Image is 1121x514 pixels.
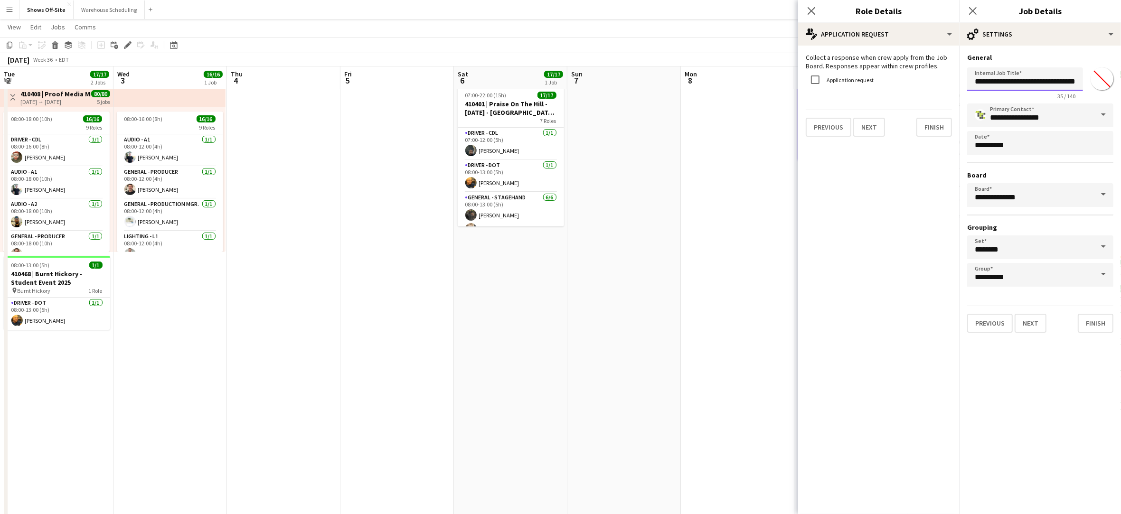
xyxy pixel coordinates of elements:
[1078,314,1113,333] button: Finish
[537,92,556,99] span: 17/17
[685,70,697,78] span: Mon
[3,167,110,199] app-card-role: Audio - A11/108:00-18:00 (10h)[PERSON_NAME]
[86,124,102,131] span: 9 Roles
[27,21,45,33] a: Edit
[967,314,1013,333] button: Previous
[458,86,564,226] app-job-card: 07:00-22:00 (15h)17/17410401 | Praise On The Hill - [DATE] - [GEOGRAPHIC_DATA], [GEOGRAPHIC_DATA]...
[59,56,69,63] div: EDT
[456,75,468,86] span: 6
[89,262,103,269] span: 1/1
[458,100,564,117] h3: 410401 | Praise On The Hill - [DATE] - [GEOGRAPHIC_DATA], [GEOGRAPHIC_DATA]
[1050,93,1083,100] span: 35 / 140
[683,75,697,86] span: 8
[117,112,223,252] app-job-card: 08:00-16:00 (8h)16/169 RolesAudio - A11/108:00-12:00 (4h)[PERSON_NAME]General - Producer1/108:00-...
[4,256,110,330] app-job-card: 08:00-13:00 (5h)1/1410468 | Burnt Hickory - Student Event 2025 Burnt Hickory1 RoleDriver - DOT1/1...
[3,231,110,263] app-card-role: General - Producer1/108:00-18:00 (10h)[PERSON_NAME]
[11,262,50,269] span: 08:00-13:00 (5h)
[3,112,110,252] app-job-card: 08:00-18:00 (10h)16/169 RolesDriver - CDL1/108:00-16:00 (8h)[PERSON_NAME]Audio - A11/108:00-18:00...
[960,5,1121,17] h3: Job Details
[75,23,96,31] span: Comms
[3,134,110,167] app-card-role: Driver - CDL1/108:00-16:00 (8h)[PERSON_NAME]
[89,287,103,294] span: 1 Role
[204,71,223,78] span: 16/16
[544,71,563,78] span: 17/17
[229,75,243,86] span: 4
[545,79,563,86] div: 1 Job
[458,128,564,160] app-card-role: Driver - CDL1/107:00-12:00 (5h)[PERSON_NAME]
[19,0,74,19] button: Shows Off-Site
[1015,314,1046,333] button: Next
[2,75,15,86] span: 2
[458,192,564,293] app-card-role: General - Stagehand6/608:00-13:00 (5h)[PERSON_NAME][PERSON_NAME]
[797,75,809,86] span: 9
[798,5,960,17] h3: Role Details
[117,231,223,263] app-card-role: Lighting - L11/108:00-12:00 (4h)[PERSON_NAME]
[71,21,100,33] a: Comms
[117,70,130,78] span: Wed
[20,90,91,98] h3: 410408 | Proof Media Mix - Virgin Cruise 2025
[4,70,15,78] span: Tue
[571,70,583,78] span: Sun
[967,53,1113,62] h3: General
[11,115,52,122] span: 08:00-18:00 (10h)
[30,23,41,31] span: Edit
[4,21,25,33] a: View
[51,23,65,31] span: Jobs
[806,118,851,137] button: Previous
[91,79,109,86] div: 2 Jobs
[20,98,91,105] div: [DATE] → [DATE]
[204,79,222,86] div: 1 Job
[806,53,952,70] p: Collect a response when crew apply from the Job Board. Responses appear within crew profiles.
[116,75,130,86] span: 3
[540,117,556,124] span: 7 Roles
[91,90,110,97] span: 80/80
[83,115,102,122] span: 16/16
[231,70,243,78] span: Thu
[967,223,1113,232] h3: Grouping
[90,71,109,78] span: 17/17
[458,160,564,192] app-card-role: Driver - DOT1/108:00-13:00 (5h)[PERSON_NAME]
[960,23,1121,46] div: Settings
[97,97,110,105] div: 5 jobs
[3,199,110,231] app-card-role: Audio - A21/108:00-18:00 (10h)[PERSON_NAME]
[465,92,507,99] span: 07:00-22:00 (15h)
[916,118,952,137] button: Finish
[47,21,69,33] a: Jobs
[344,70,352,78] span: Fri
[967,171,1113,179] h3: Board
[343,75,352,86] span: 5
[31,56,55,63] span: Week 36
[570,75,583,86] span: 7
[197,115,216,122] span: 16/16
[117,167,223,199] app-card-role: General - Producer1/108:00-12:00 (4h)[PERSON_NAME]
[853,118,885,137] button: Next
[8,23,21,31] span: View
[74,0,145,19] button: Warehouse Scheduling
[8,55,29,65] div: [DATE]
[458,70,468,78] span: Sat
[825,76,874,84] label: Application request
[199,124,216,131] span: 9 Roles
[4,270,110,287] h3: 410468 | Burnt Hickory - Student Event 2025
[124,115,163,122] span: 08:00-16:00 (8h)
[117,199,223,231] app-card-role: General - Production Mgr.1/108:00-12:00 (4h)[PERSON_NAME]
[798,23,960,46] div: Application Request
[117,134,223,167] app-card-role: Audio - A11/108:00-12:00 (4h)[PERSON_NAME]
[4,298,110,330] app-card-role: Driver - DOT1/108:00-13:00 (5h)[PERSON_NAME]
[18,287,51,294] span: Burnt Hickory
